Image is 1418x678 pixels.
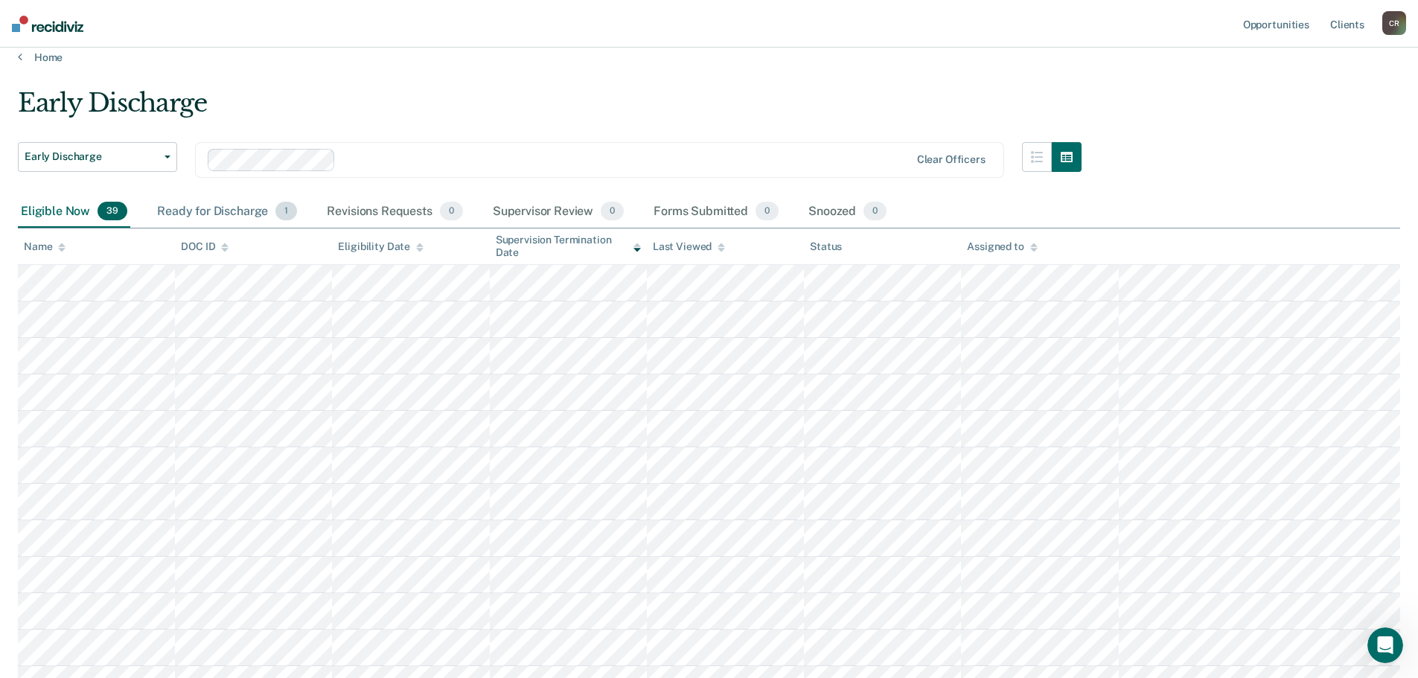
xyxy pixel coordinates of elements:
[154,196,300,228] div: Ready for Discharge1
[651,196,782,228] div: Forms Submitted0
[967,240,1037,253] div: Assigned to
[805,196,890,228] div: Snoozed0
[18,196,130,228] div: Eligible Now39
[1382,11,1406,35] button: CR
[24,240,66,253] div: Name
[601,202,624,221] span: 0
[653,240,725,253] div: Last Viewed
[18,142,177,172] button: Early Discharge
[275,202,297,221] span: 1
[810,240,842,253] div: Status
[181,240,229,253] div: DOC ID
[863,202,887,221] span: 0
[490,196,627,228] div: Supervisor Review0
[1382,11,1406,35] div: C R
[25,150,159,163] span: Early Discharge
[1367,627,1403,663] iframe: Intercom live chat
[496,234,641,259] div: Supervision Termination Date
[440,202,463,221] span: 0
[98,202,127,221] span: 39
[338,240,424,253] div: Eligibility Date
[12,16,83,32] img: Recidiviz
[18,88,1082,130] div: Early Discharge
[324,196,465,228] div: Revisions Requests0
[18,51,1400,64] a: Home
[756,202,779,221] span: 0
[917,153,986,166] div: Clear officers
